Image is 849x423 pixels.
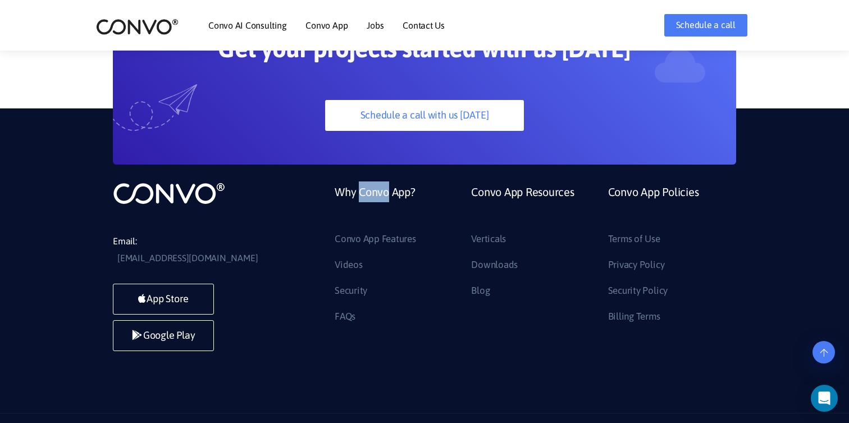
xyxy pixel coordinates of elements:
a: Privacy Policy [608,256,665,274]
a: App Store [113,284,214,315]
div: Footer [326,181,736,333]
a: Terms of Use [608,230,660,248]
a: Schedule a call with us [DATE] [325,100,523,131]
a: Verticals [471,230,506,248]
a: Convo App [305,21,348,30]
a: Billing Terms [608,308,660,326]
h2: Get your projects started with us [DATE] [166,34,683,72]
img: logo_2.png [96,18,179,35]
a: Convo App Resources [471,181,574,230]
a: Schedule a call [664,14,747,37]
a: Blog [471,282,490,300]
a: Convo AI Consulting [208,21,286,30]
a: Videos [335,256,363,274]
a: Contact Us [403,21,445,30]
a: [EMAIL_ADDRESS][DOMAIN_NAME] [117,250,258,267]
div: Open Intercom Messenger [811,385,838,412]
a: Convo App Features [335,230,416,248]
li: Email: [113,233,281,267]
a: Convo App Policies [608,181,699,230]
a: Security [335,282,367,300]
a: Security Policy [608,282,668,300]
a: Jobs [367,21,384,30]
a: Why Convo App? [335,181,416,230]
a: FAQs [335,308,355,326]
img: logo_not_found [113,181,225,205]
a: Google Play [113,320,214,351]
a: Downloads [471,256,518,274]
